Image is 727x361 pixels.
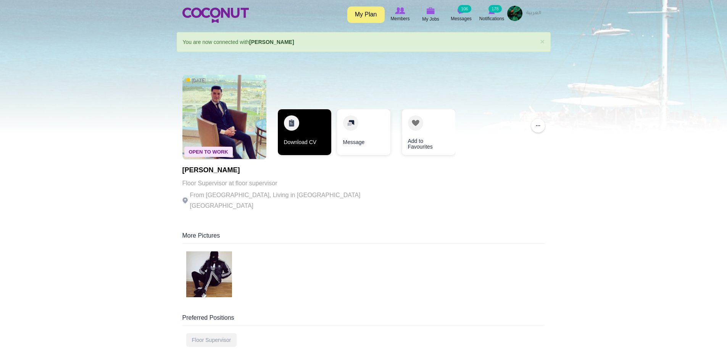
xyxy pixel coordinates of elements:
[249,39,294,45] a: [PERSON_NAME]
[540,37,545,45] a: ×
[488,7,495,14] img: Notifications
[395,7,405,14] img: Browse Members
[182,314,545,326] div: Preferred Positions
[182,8,249,23] img: Home
[396,109,450,159] div: 3 / 3
[458,7,465,14] img: Messages
[422,15,439,23] span: My Jobs
[385,6,416,23] a: Browse Members Members
[522,6,545,21] a: العربية
[337,109,390,159] div: 2 / 3
[531,119,545,133] button: ...
[402,109,455,155] a: Add to Favourites
[186,77,206,84] span: [DATE]
[182,190,392,211] p: From [GEOGRAPHIC_DATA], Living in [GEOGRAPHIC_DATA] [GEOGRAPHIC_DATA]
[446,6,477,23] a: Messages Messages 106
[479,15,504,23] span: Notifications
[390,15,409,23] span: Members
[278,109,331,159] div: 1 / 3
[177,32,551,52] div: You are now connected with
[278,109,331,155] a: Download CV
[337,109,390,155] a: Message
[182,167,392,174] h1: [PERSON_NAME]
[347,6,385,23] a: My Plan
[182,231,545,244] div: More Pictures
[458,5,471,13] small: 106
[451,15,472,23] span: Messages
[488,5,501,13] small: 178
[184,147,233,157] span: Open To Work
[416,6,446,24] a: My Jobs My Jobs
[427,7,435,14] img: My Jobs
[477,6,507,23] a: Notifications Notifications 178
[182,178,392,189] p: Floor Supervisor at floor supervisor
[186,333,237,347] div: Floor Supervisor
